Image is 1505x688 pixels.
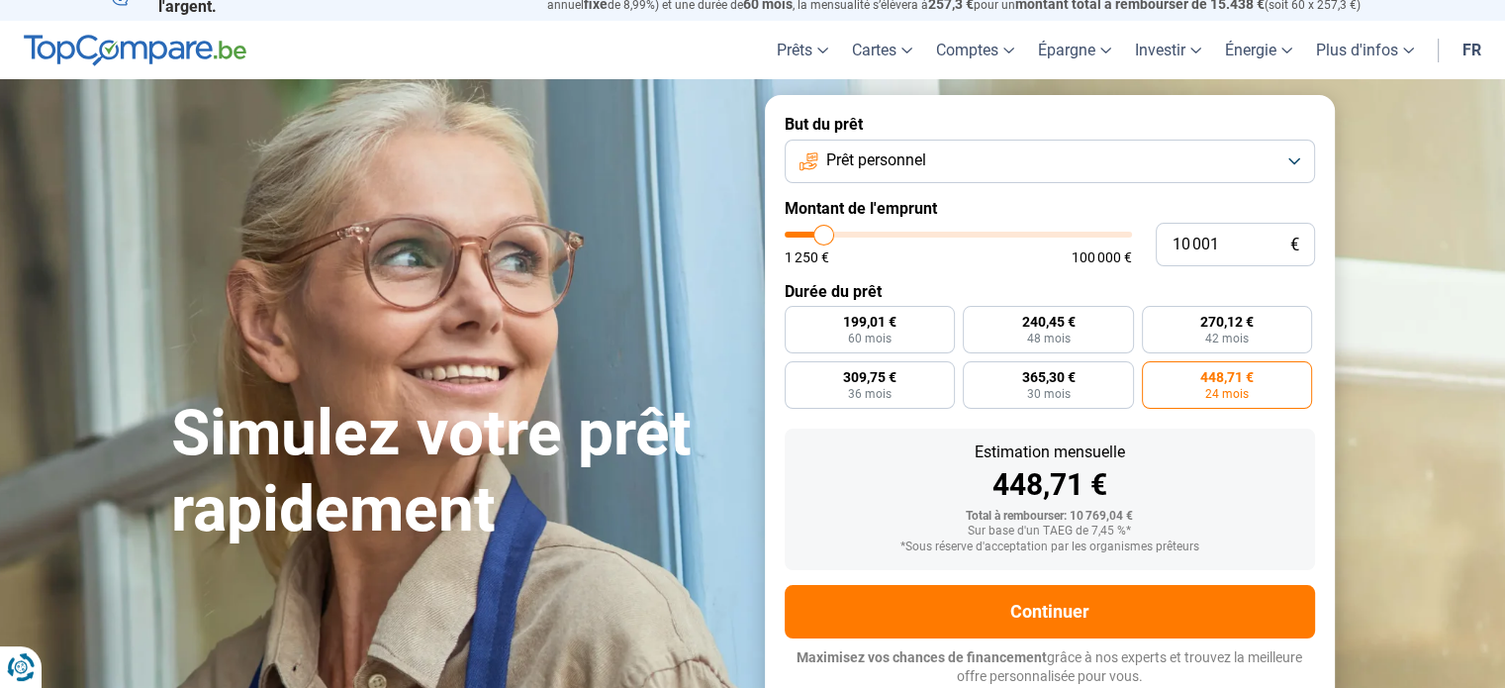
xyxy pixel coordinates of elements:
[848,333,892,344] span: 60 mois
[843,370,896,384] span: 309,75 €
[785,140,1315,183] button: Prêt personnel
[840,21,924,79] a: Cartes
[1200,315,1254,329] span: 270,12 €
[785,115,1315,134] label: But du prêt
[1026,388,1070,400] span: 30 mois
[1026,333,1070,344] span: 48 mois
[171,396,741,548] h1: Simulez votre prêt rapidement
[1205,388,1249,400] span: 24 mois
[785,585,1315,639] button: Continuer
[800,525,1299,539] div: Sur base d'un TAEG de 7,45 %*
[924,21,1026,79] a: Comptes
[1290,237,1299,253] span: €
[1451,21,1493,79] a: fr
[800,510,1299,524] div: Total à rembourser: 10 769,04 €
[848,388,892,400] span: 36 mois
[843,315,896,329] span: 199,01 €
[24,35,246,66] img: TopCompare
[1200,370,1254,384] span: 448,71 €
[1123,21,1213,79] a: Investir
[800,470,1299,500] div: 448,71 €
[1072,250,1132,264] span: 100 000 €
[800,444,1299,460] div: Estimation mensuelle
[1213,21,1304,79] a: Énergie
[1021,370,1075,384] span: 365,30 €
[785,648,1315,687] p: grâce à nos experts et trouvez la meilleure offre personnalisée pour vous.
[826,149,926,171] span: Prêt personnel
[785,199,1315,218] label: Montant de l'emprunt
[1304,21,1426,79] a: Plus d'infos
[785,250,829,264] span: 1 250 €
[797,649,1047,665] span: Maximisez vos chances de financement
[785,282,1315,301] label: Durée du prêt
[1021,315,1075,329] span: 240,45 €
[800,541,1299,554] div: *Sous réserve d'acceptation par les organismes prêteurs
[765,21,840,79] a: Prêts
[1026,21,1123,79] a: Épargne
[1205,333,1249,344] span: 42 mois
